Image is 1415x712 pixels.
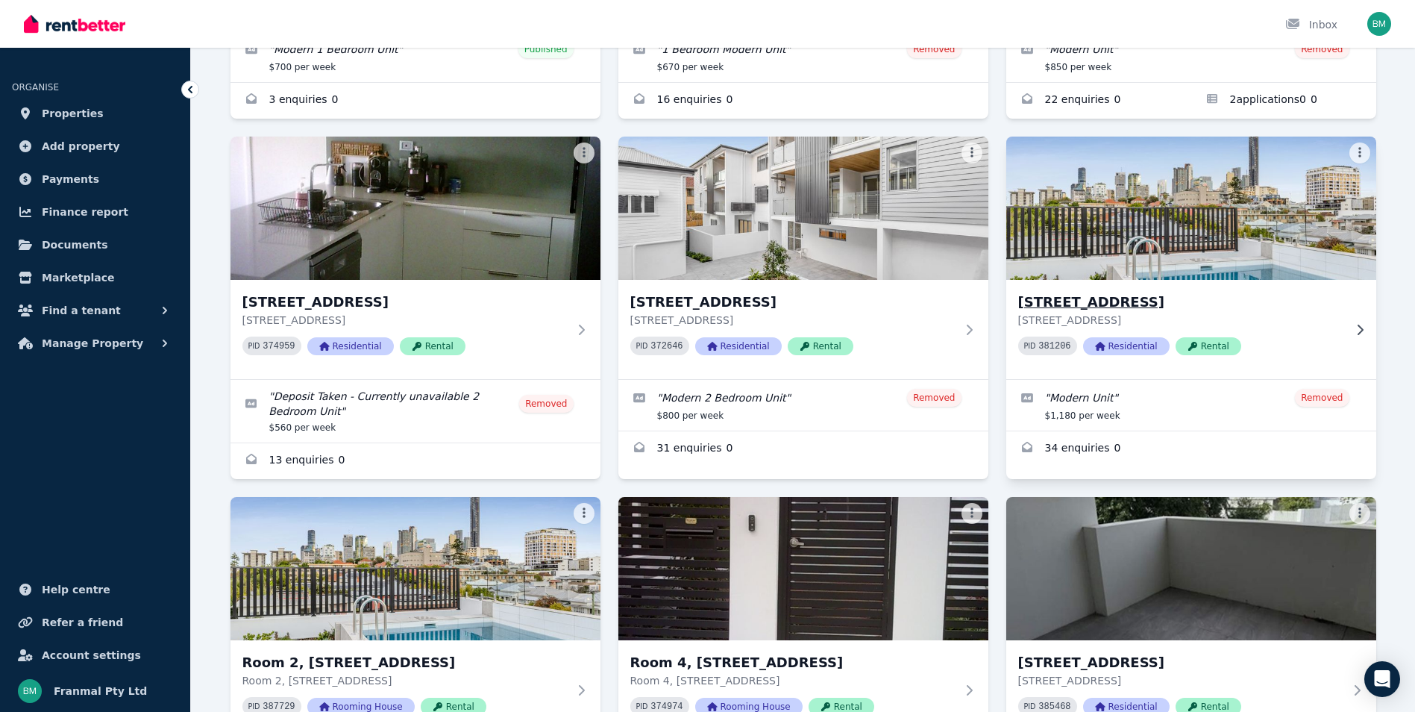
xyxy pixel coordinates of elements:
code: 374974 [650,702,683,712]
span: Residential [695,337,782,355]
small: PID [1024,342,1036,350]
span: Rental [400,337,465,355]
button: More options [574,503,594,524]
code: 372646 [650,341,683,352]
div: Open Intercom Messenger [1364,661,1400,697]
span: Find a tenant [42,302,121,319]
span: Payments [42,170,99,188]
a: 9/36 Buruda St, Chermside[STREET_ADDRESS][STREET_ADDRESS]PID 374959ResidentialRental [230,137,600,379]
a: Add property [12,131,178,161]
a: Enquiries for 1/157 Harcourt St, New Farm [230,83,600,119]
h3: [STREET_ADDRESS] [630,292,956,313]
div: Inbox [1285,17,1337,32]
img: Room 4, 155 Harcourt St [618,497,988,640]
button: Manage Property [12,328,178,358]
p: Room 2, [STREET_ADDRESS] [242,673,568,688]
a: Refer a friend [12,608,178,637]
a: Properties [12,99,178,128]
span: Residential [1083,337,1170,355]
small: PID [248,342,260,350]
button: More options [1349,503,1370,524]
code: 381206 [1038,341,1070,352]
span: Manage Property [42,334,143,352]
img: RentBetter [24,13,125,35]
a: Account settings [12,640,178,670]
span: Properties [42,104,104,122]
span: Finance report [42,203,128,221]
a: Edit listing: Modern Unit [1006,31,1376,82]
img: Franmal Pty Ltd [1367,12,1391,36]
span: Add property [42,137,120,155]
code: 387729 [263,702,295,712]
p: [STREET_ADDRESS] [242,313,568,328]
p: [STREET_ADDRESS] [1018,673,1343,688]
a: Enquiries for 11/157 Harcourt St, New Farm [618,431,988,467]
a: 157 Harcourt St, New Farm[STREET_ADDRESS][STREET_ADDRESS]PID 381206ResidentialRental [1006,137,1376,379]
a: 11/157 Harcourt St, New Farm[STREET_ADDRESS][STREET_ADDRESS]PID 372646ResidentialRental [618,137,988,379]
span: Refer a friend [42,613,123,631]
a: Edit listing: Modern 1 Bedroom Unit [230,31,600,82]
small: PID [248,702,260,711]
a: Enquiries for 6/157 Harcourt St, New Farm [1006,83,1191,119]
button: More options [1349,143,1370,163]
a: Payments [12,164,178,194]
span: Documents [42,236,108,254]
p: [STREET_ADDRESS] [1018,313,1343,328]
img: 11/157 Harcourt St, New Farm [618,137,988,280]
small: PID [636,702,648,711]
img: 157 Harcourt St, New Farm [997,133,1385,284]
p: Room 4, [STREET_ADDRESS] [630,673,956,688]
img: Franmal Pty Ltd [18,679,42,703]
a: Documents [12,230,178,260]
a: Edit listing: Modern Unit [1006,380,1376,431]
a: Marketplace [12,263,178,293]
button: More options [574,143,594,163]
code: 374959 [263,341,295,352]
img: Unit 5/36 Buruda St, Chermside [1006,497,1376,640]
span: Account settings [42,646,141,664]
a: Edit listing: Modern 2 Bedroom Unit [618,380,988,431]
span: Franmal Pty Ltd [54,682,147,700]
span: Rental [1176,337,1241,355]
a: Help centre [12,575,178,605]
p: [STREET_ADDRESS] [630,313,956,328]
a: Enquiries for 157 Harcourt St, New Farm [1006,431,1376,467]
small: PID [1024,702,1036,711]
span: Help centre [42,581,110,599]
h3: Room 2, [STREET_ADDRESS] [242,652,568,673]
a: Enquiries for 9/36 Buruda St, Chermside [230,443,600,479]
a: Edit listing: 1 Bedroom Modern Unit [618,31,988,82]
button: More options [961,143,982,163]
small: PID [636,342,648,350]
h3: [STREET_ADDRESS] [242,292,568,313]
h3: [STREET_ADDRESS] [1018,652,1343,673]
img: Room 2, 155 Harcourt St [230,497,600,640]
span: ORGANISE [12,82,59,93]
h3: Room 4, [STREET_ADDRESS] [630,652,956,673]
span: Residential [307,337,394,355]
span: Marketplace [42,269,114,287]
a: Applications for 6/157 Harcourt St, New Farm [1191,83,1376,119]
span: Rental [788,337,853,355]
code: 385468 [1038,702,1070,712]
button: Find a tenant [12,296,178,325]
img: 9/36 Buruda St, Chermside [230,137,600,280]
a: Edit listing: Deposit Taken - Currently unavailable 2 Bedroom Unit [230,380,600,443]
button: More options [961,503,982,524]
h3: [STREET_ADDRESS] [1018,292,1343,313]
a: Enquiries for 4/157 Harcourt St, New Farm [618,83,988,119]
a: Finance report [12,197,178,227]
